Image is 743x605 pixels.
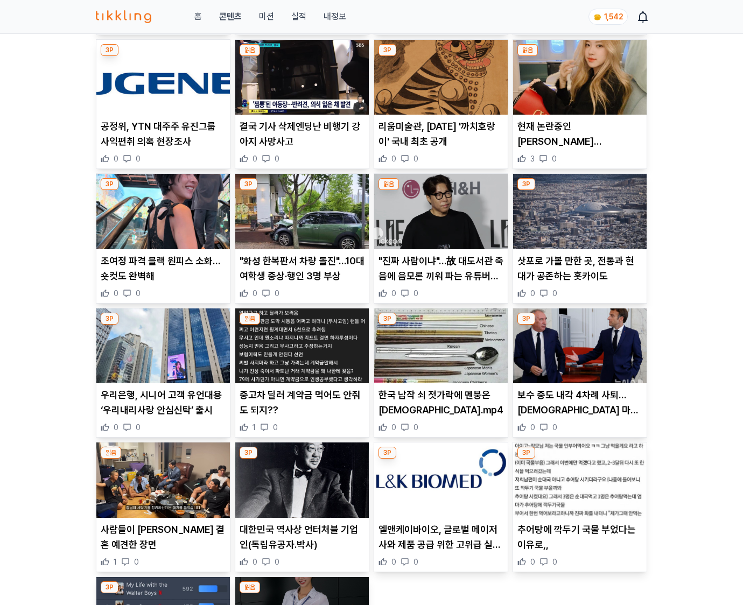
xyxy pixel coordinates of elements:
[114,557,117,567] span: 1
[101,178,118,190] div: 3P
[96,308,230,438] div: 3P 우리은행, 시니어 고객 유언대용 ‘우리내리사랑 안심신탁’ 출시 우리은행, 시니어 고객 유언대용 ‘우리내리사랑 안심신탁’ 출시 0 0
[324,10,346,23] a: 내정보
[378,313,396,325] div: 3P
[259,10,274,23] button: 미션
[101,44,118,56] div: 3P
[240,313,260,325] div: 읽음
[240,254,365,284] p: "화성 한복판서 차량 돌진"…10대 여학생 중상·행인 3명 부상
[235,174,369,249] img: "화성 한복판서 차량 돌진"…10대 여학생 중상·행인 3명 부상
[235,173,369,304] div: 3P "화성 한복판서 차량 돌진"…10대 여학생 중상·행인 3명 부상 "화성 한복판서 차량 돌진"…10대 여학생 중상·행인 3명 부상 0 0
[219,10,242,23] a: 콘텐츠
[253,153,257,164] span: 0
[593,13,602,22] img: coin
[136,153,141,164] span: 0
[374,174,508,249] img: "진짜 사람이냐"…故 대도서관 죽음에 음모론 끼워 파는 유튜버들[핫토PICK]
[530,557,535,567] span: 0
[114,422,118,433] span: 0
[413,557,418,567] span: 0
[378,447,396,459] div: 3P
[530,153,535,164] span: 3
[253,422,256,433] span: 1
[513,308,647,384] img: 보수 중도 내각 4차례 사퇴…佛 마크롱, 좌파 총리 지명하나
[114,288,118,299] span: 0
[291,10,306,23] a: 실적
[374,39,508,170] div: 3P 리움미술관, 430년 전 '까치호랑이' 국내 최초 공개 리움미술관, [DATE] '까치호랑이' 국내 최초 공개 0 0
[114,153,118,164] span: 0
[513,173,647,304] div: 3P 삿포로 가볼 만한 곳, 전통과 현대가 공존하는 홋카이도 삿포로 가볼 만한 곳, 전통과 현대가 공존하는 홋카이도 0 0
[552,288,557,299] span: 0
[374,442,508,518] img: 엘앤케이바이오, 글로벌 메이저사와 제품 공급 위한 고위급 실무 논의
[552,557,557,567] span: 0
[413,153,418,164] span: 0
[378,522,503,552] p: 엘앤케이바이오, 글로벌 메이저사와 제품 공급 위한 고위급 실무 논의
[235,40,369,115] img: 결국 기사 삭제엔딩난 비행기 강아지 사망사고
[517,44,538,56] div: 읽음
[96,40,230,115] img: 공정위, YTN 대주주 유진그룹 사익편취 의혹 현장조사
[136,288,141,299] span: 0
[513,442,647,572] div: 3P 추어탕에 깍두기 국물 부었다는 이유로,, 추어탕에 깍두기 국물 부었다는 이유로,, 0 0
[374,173,508,304] div: 읽음 "진짜 사람이냐"…故 대도서관 죽음에 음모론 끼워 파는 유튜버들[핫토PICK] "진짜 사람이냐"…故 대도서관 죽음에 음모론 끼워 파는 유튜버들[핫토PICK] 0 0
[235,442,369,572] div: 3P 대한민국 역사상 언터처블 기업인(독립유공자.박사) 대한민국 역사상 언터처블 기업인(독립유공자.박사) 0 0
[378,254,503,284] p: "진짜 사람이냐"…故 대도서관 죽음에 음모론 끼워 파는 유튜버들[핫토PICK]
[101,388,226,418] p: 우리은행, 시니어 고객 유언대용 ‘우리내리사랑 안심신탁’ 출시
[517,178,535,190] div: 3P
[101,254,226,284] p: 조여정 파격 블랙 원피스 소화…숏컷도 완벽해
[604,12,623,21] span: 1,542
[96,10,151,23] img: 티끌링
[96,39,230,170] div: 3P 공정위, YTN 대주주 유진그룹 사익편취 의혹 현장조사 공정위, YTN 대주주 유진그룹 사익편취 의혹 현장조사 0 0
[96,442,230,572] div: 읽음 사람들이 김종국 결혼 예견한 장면 사람들이 [PERSON_NAME] 결혼 예견한 장면 1 0
[517,119,642,149] p: 현재 논란중인 [PERSON_NAME] [PERSON_NAME]인[PERSON_NAME] [PERSON_NAME] ㄷㄷㄷ.JPG
[517,313,535,325] div: 3P
[374,442,508,572] div: 3P 엘앤케이바이오, 글로벌 메이저사와 제품 공급 위한 고위급 실무 논의 엘앤케이바이오, 글로벌 메이저사와 제품 공급 위한 고위급 실무 논의 0 0
[517,388,642,418] p: 보수 중도 내각 4차례 사퇴…[DEMOGRAPHIC_DATA] 마크롱, 좌파 총리 지명하나
[517,254,642,284] p: 삿포로 가볼 만한 곳, 전통과 현대가 공존하는 홋카이도
[235,39,369,170] div: 읽음 결국 기사 삭제엔딩난 비행기 강아지 사망사고 결국 기사 삭제엔딩난 비행기 강아지 사망사고 0 0
[513,308,647,438] div: 3P 보수 중도 내각 4차례 사퇴…佛 마크롱, 좌파 총리 지명하나 보수 중도 내각 4차례 사퇴…[DEMOGRAPHIC_DATA] 마크롱, 좌파 총리 지명하나 0 0
[240,447,257,459] div: 3P
[235,442,369,518] img: 대한민국 역사상 언터처블 기업인(독립유공자.박사)
[240,119,365,149] p: 결국 기사 삭제엔딩난 비행기 강아지 사망사고
[517,522,642,552] p: 추어탕에 깍두기 국물 부었다는 이유로,,
[374,308,508,438] div: 3P 한국 납작 쇠 젓가락에 멘붕온 중국인.mp4,, 한국 납작 쇠 젓가락에 멘붕온 [DEMOGRAPHIC_DATA].mp4,, 0 0
[517,447,535,459] div: 3P
[513,174,647,249] img: 삿포로 가볼 만한 곳, 전통과 현대가 공존하는 홋카이도
[374,40,508,115] img: 리움미술관, 430년 전 '까치호랑이' 국내 최초 공개
[253,557,257,567] span: 0
[378,388,503,418] p: 한국 납작 쇠 젓가락에 멘붕온 [DEMOGRAPHIC_DATA].mp4,,
[275,153,279,164] span: 0
[275,557,279,567] span: 0
[240,581,260,593] div: 읽음
[378,44,396,56] div: 3P
[413,422,418,433] span: 0
[96,174,230,249] img: 조여정 파격 블랙 원피스 소화…숏컷도 완벽해
[513,442,647,518] img: 추어탕에 깍두기 국물 부었다는 이유로,,
[530,422,535,433] span: 0
[513,40,647,115] img: 현재 논란중인 박민정 장례식인스타 사진 ㄷㄷㄷ.JPG
[101,522,226,552] p: 사람들이 [PERSON_NAME] 결혼 예견한 장면
[391,153,396,164] span: 0
[96,308,230,384] img: 우리은행, 시니어 고객 유언대용 ‘우리내리사랑 안심신탁’ 출시
[96,442,230,518] img: 사람들이 김종국 결혼 예견한 장면
[374,308,508,384] img: 한국 납작 쇠 젓가락에 멘붕온 중국인.mp4,,
[134,557,139,567] span: 0
[101,447,121,459] div: 읽음
[378,178,399,190] div: 읽음
[378,119,503,149] p: 리움미술관, [DATE] '까치호랑이' 국내 최초 공개
[253,288,257,299] span: 0
[96,173,230,304] div: 3P 조여정 파격 블랙 원피스 소화…숏컷도 완벽해 조여정 파격 블랙 원피스 소화…숏컷도 완벽해 0 0
[101,313,118,325] div: 3P
[240,44,260,56] div: 읽음
[101,581,118,593] div: 3P
[552,422,557,433] span: 0
[413,288,418,299] span: 0
[275,288,279,299] span: 0
[391,557,396,567] span: 0
[235,308,369,384] img: 중고차 딜러 계약금 먹어도 안줘도 되지??
[101,119,226,149] p: 공정위, YTN 대주주 유진그룹 사익편취 의혹 현장조사
[273,422,278,433] span: 0
[391,288,396,299] span: 0
[240,178,257,190] div: 3P
[530,288,535,299] span: 0
[240,522,365,552] p: 대한민국 역사상 언터처블 기업인(독립유공자.박사)
[552,153,557,164] span: 0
